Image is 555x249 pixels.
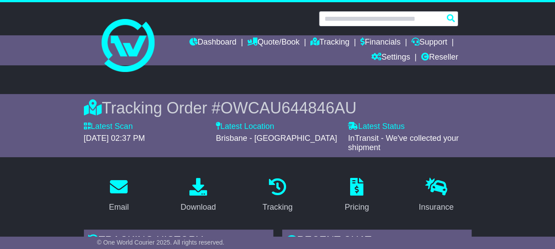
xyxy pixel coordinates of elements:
[247,35,299,50] a: Quote/Book
[257,175,298,216] a: Tracking
[360,35,400,50] a: Financials
[262,201,292,213] div: Tracking
[413,175,459,216] a: Insurance
[97,239,225,246] span: © One World Courier 2025. All rights reserved.
[109,201,129,213] div: Email
[84,134,145,143] span: [DATE] 02:37 PM
[216,134,337,143] span: Brisbane - [GEOGRAPHIC_DATA]
[84,122,133,132] label: Latest Scan
[421,50,458,65] a: Reseller
[216,122,274,132] label: Latest Location
[175,175,222,216] a: Download
[103,175,135,216] a: Email
[348,134,459,152] span: InTransit - We've collected your shipment
[310,35,349,50] a: Tracking
[84,98,472,117] div: Tracking Order #
[220,99,356,117] span: OWCAU644846AU
[371,50,410,65] a: Settings
[348,122,404,132] label: Latest Status
[419,201,453,213] div: Insurance
[339,175,375,216] a: Pricing
[412,35,447,50] a: Support
[189,35,236,50] a: Dashboard
[181,201,216,213] div: Download
[345,201,369,213] div: Pricing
